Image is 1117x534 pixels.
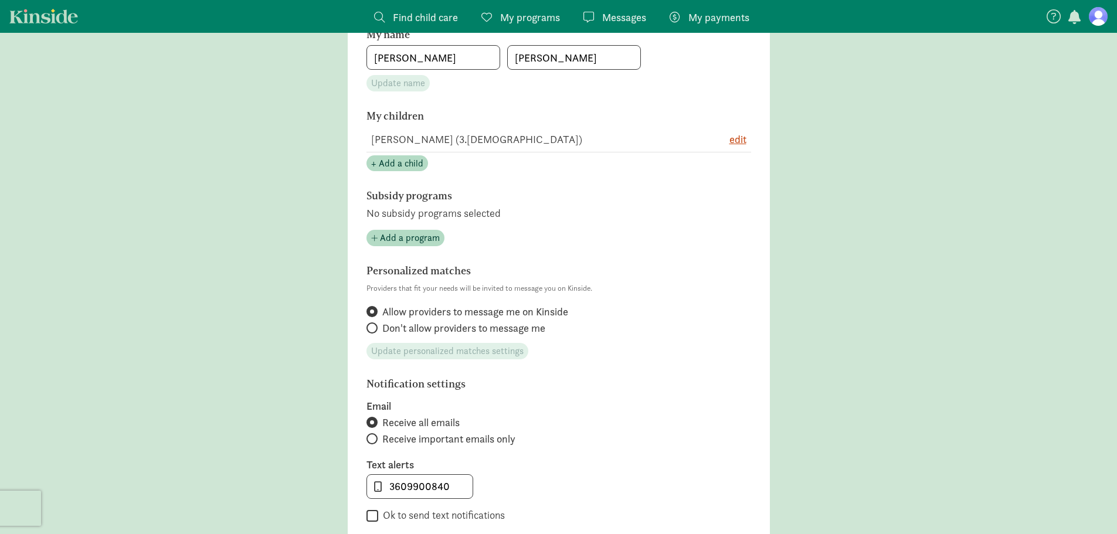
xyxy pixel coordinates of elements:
input: 555-555-5555 [367,475,473,498]
span: My programs [500,9,560,25]
span: Update name [371,76,425,90]
h6: Personalized matches [366,265,689,277]
span: Add a program [380,231,440,245]
h6: My name [366,29,689,40]
span: + Add a child [371,157,423,171]
h6: My children [366,110,689,122]
span: Receive all emails [382,416,460,430]
label: Text alerts [366,458,751,472]
span: Find child care [393,9,458,25]
h6: Notification settings [366,378,689,390]
input: Last name [508,46,640,69]
span: Messages [602,9,646,25]
span: Allow providers to message me on Kinside [382,305,568,319]
label: Email [366,399,751,413]
button: + Add a child [366,155,428,172]
span: Don't allow providers to message me [382,321,545,335]
input: First name [367,46,500,69]
span: Receive important emails only [382,432,515,446]
span: My payments [688,9,749,25]
p: Providers that fit your needs will be invited to message you on Kinside. [366,281,751,295]
a: Kinside [9,9,78,23]
button: Update name [366,75,430,91]
button: Add a program [366,230,444,246]
td: [PERSON_NAME] (3.[DEMOGRAPHIC_DATA]) [366,127,692,152]
span: Update personalized matches settings [371,344,524,358]
p: No subsidy programs selected [366,206,751,220]
button: edit [729,131,746,147]
label: Ok to send text notifications [378,508,505,522]
h6: Subsidy programs [366,190,689,202]
button: Update personalized matches settings [366,343,528,359]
